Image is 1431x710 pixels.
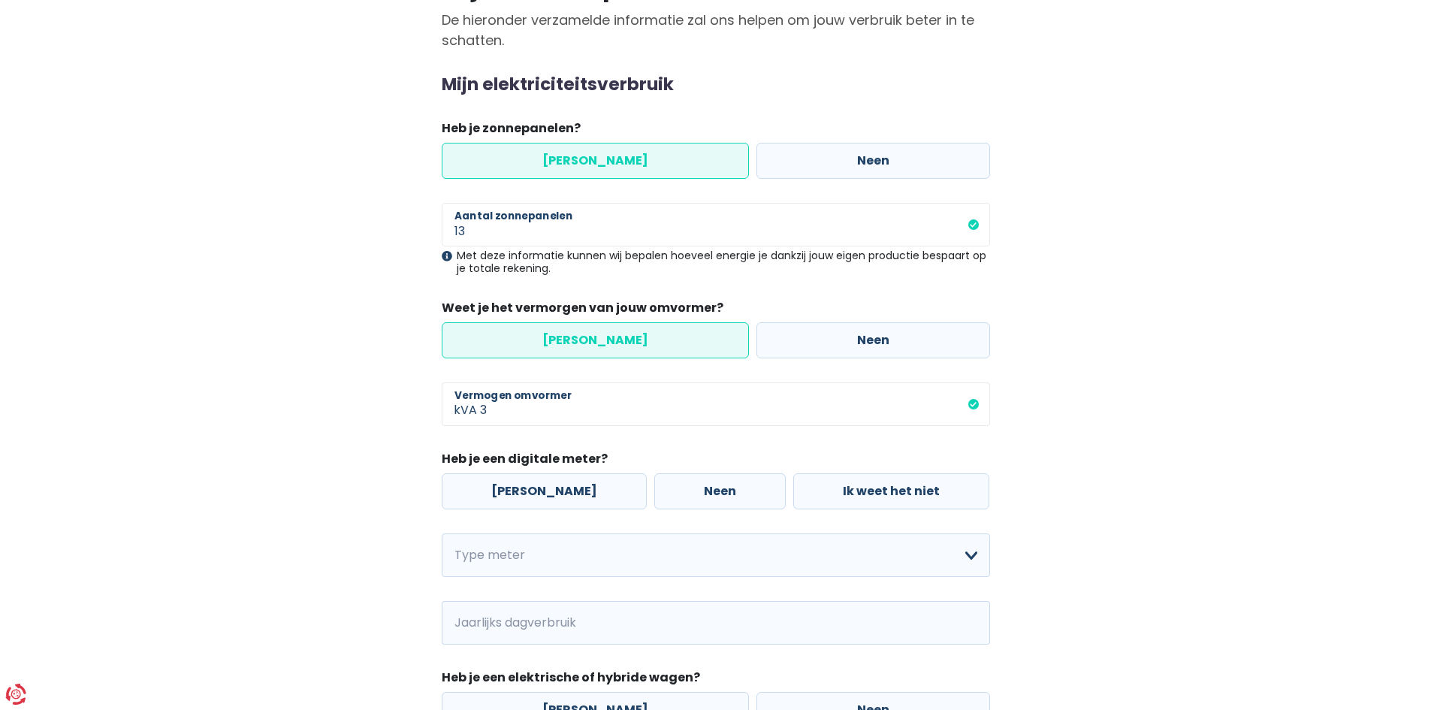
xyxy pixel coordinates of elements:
label: Ik weet het niet [793,473,989,509]
label: [PERSON_NAME] [442,143,749,179]
div: Met deze informatie kunnen wij bepalen hoeveel energie je dankzij jouw eigen productie bespaart o... [442,249,990,275]
h2: Mijn elektriciteitsverbruik [442,74,990,95]
span: kVA [442,382,480,426]
label: Neen [756,322,990,358]
label: [PERSON_NAME] [442,322,749,358]
label: [PERSON_NAME] [442,473,647,509]
label: Neen [654,473,786,509]
legend: Heb je zonnepanelen? [442,119,990,143]
legend: Heb je een digitale meter? [442,450,990,473]
label: Neen [756,143,990,179]
legend: Weet je het vermorgen van jouw omvormer? [442,299,990,322]
legend: Heb je een elektrische of hybride wagen? [442,669,990,692]
p: De hieronder verzamelde informatie zal ons helpen om jouw verbruik beter in te schatten. [442,10,990,50]
span: kWh [442,601,483,645]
